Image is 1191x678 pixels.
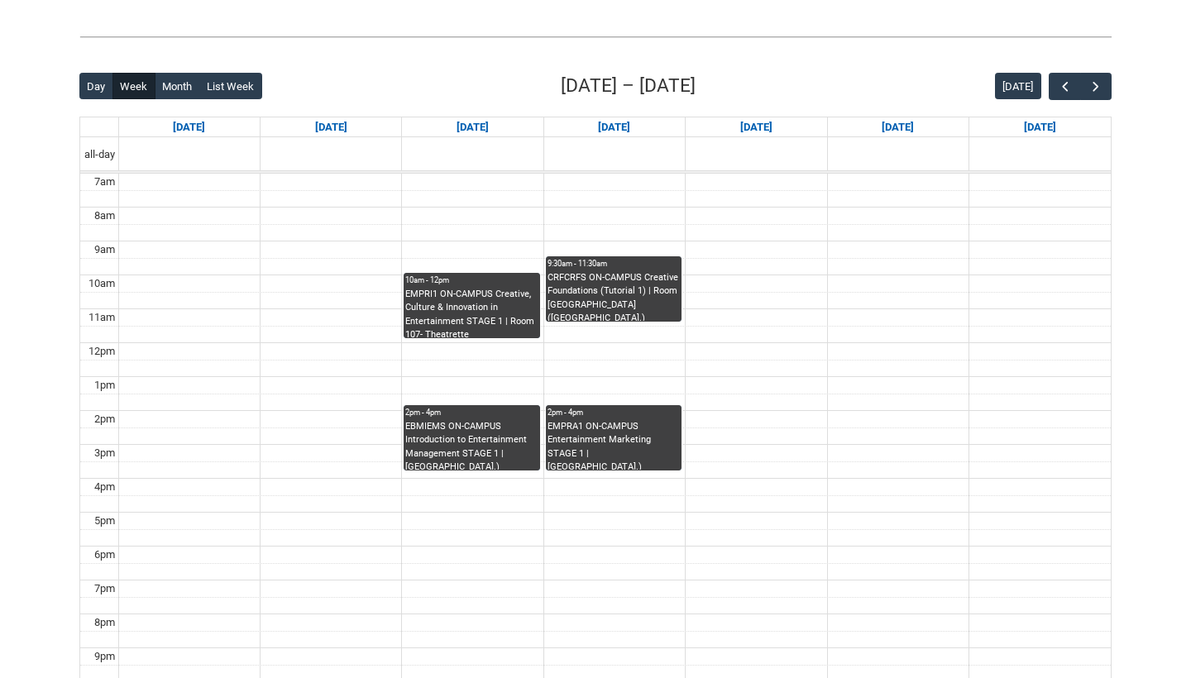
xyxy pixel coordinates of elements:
div: EMPRI1 ON-CAMPUS Creative, Culture & Innovation in Entertainment STAGE 1 | Room 107- Theatrette (... [405,288,538,338]
a: Go to September 15, 2025 [312,117,351,137]
button: Week [112,73,155,99]
a: Go to September 20, 2025 [1021,117,1059,137]
h2: [DATE] – [DATE] [561,72,696,100]
div: 5pm [91,513,118,529]
div: 7pm [91,580,118,597]
button: List Week [199,73,262,99]
button: [DATE] [995,73,1041,99]
div: 8am [91,208,118,224]
button: Day [79,73,113,99]
div: EMPRA1 ON-CAMPUS Entertainment Marketing STAGE 1 | [GEOGRAPHIC_DATA].) (capacity x20ppl) | [PERSO... [548,420,680,470]
a: Go to September 18, 2025 [737,117,776,137]
div: 10am - 12pm [405,275,538,286]
div: 12pm [85,343,118,360]
a: Go to September 19, 2025 [878,117,917,137]
div: 2pm - 4pm [405,407,538,418]
div: 11am [85,309,118,326]
div: 6pm [91,547,118,563]
div: 10am [85,275,118,292]
a: Go to September 17, 2025 [595,117,634,137]
div: EBMIEMS ON-CAMPUS Introduction to Entertainment Management STAGE 1 | [GEOGRAPHIC_DATA].) (capacit... [405,420,538,470]
div: CRFCRFS ON-CAMPUS Creative Foundations (Tutorial 1) | Room [GEOGRAPHIC_DATA] ([GEOGRAPHIC_DATA].)... [548,271,680,322]
div: 7am [91,174,118,190]
div: 2pm - 4pm [548,407,680,418]
a: Go to September 16, 2025 [453,117,492,137]
button: Month [155,73,200,99]
div: 4pm [91,479,118,495]
img: REDU_GREY_LINE [79,28,1112,45]
div: 3pm [91,445,118,461]
div: 9:30am - 11:30am [548,258,680,270]
div: 9pm [91,648,118,665]
button: Previous Week [1049,73,1080,100]
button: Next Week [1080,73,1112,100]
span: all-day [81,146,118,163]
div: 2pm [91,411,118,427]
div: 8pm [91,614,118,631]
a: Go to September 14, 2025 [170,117,208,137]
div: 9am [91,241,118,258]
div: 1pm [91,377,118,394]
